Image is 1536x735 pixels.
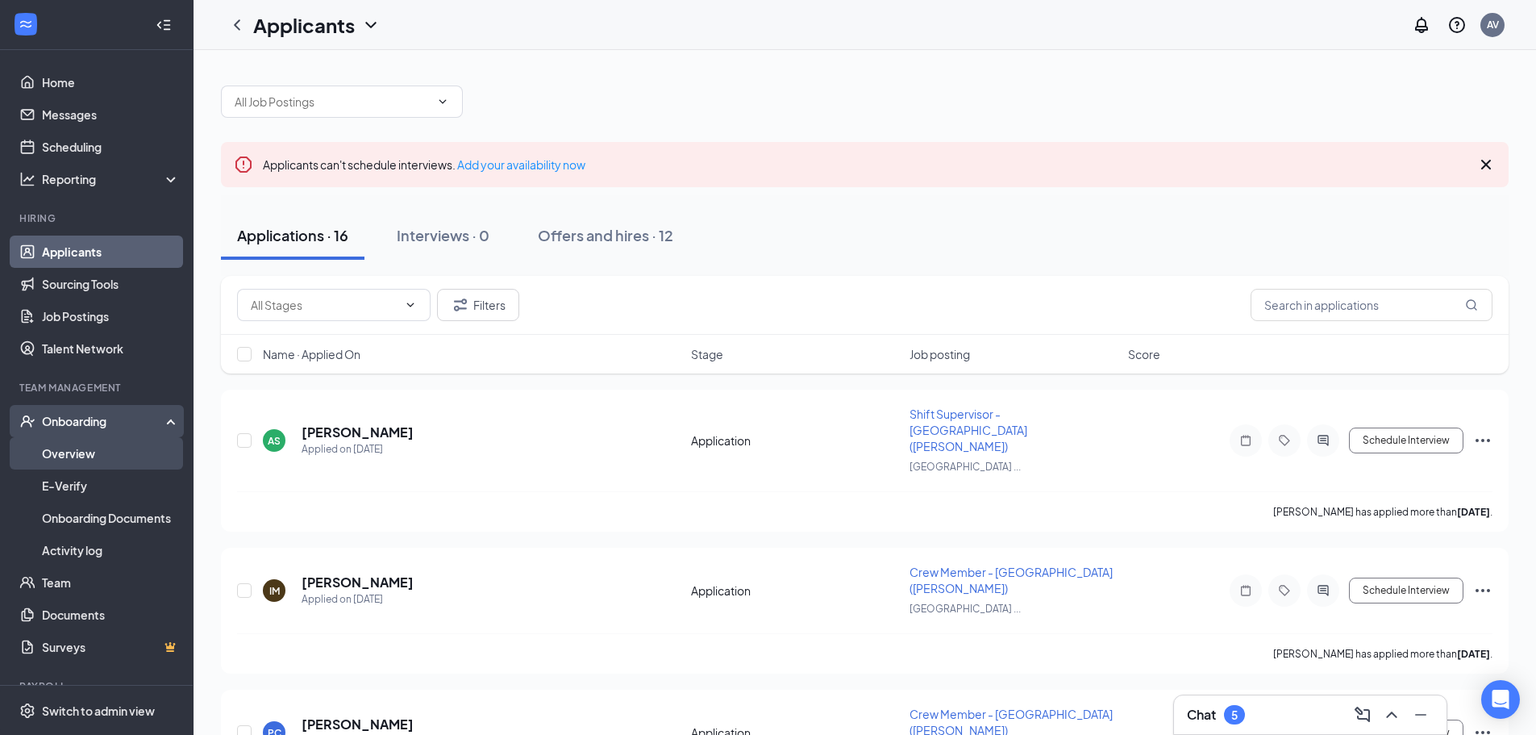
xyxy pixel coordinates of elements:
svg: Ellipses [1473,581,1492,600]
button: ComposeMessage [1350,702,1376,728]
div: Switch to admin view [42,703,155,719]
h5: [PERSON_NAME] [302,424,414,441]
a: Job Postings [42,300,180,332]
svg: ChevronDown [436,95,449,108]
div: 5 [1231,708,1238,722]
svg: Note [1236,434,1255,447]
button: ChevronUp [1379,702,1405,728]
div: Hiring [19,211,177,225]
span: [GEOGRAPHIC_DATA] ... [910,461,1021,473]
a: Home [42,66,180,98]
svg: Collapse [156,17,172,33]
span: Stage [691,346,723,362]
span: Applicants can't schedule interviews. [263,157,585,172]
a: Sourcing Tools [42,268,180,300]
input: All Job Postings [235,93,430,111]
h5: [PERSON_NAME] [302,716,414,733]
h1: Applicants [253,11,355,39]
svg: Minimize [1411,705,1430,725]
b: [DATE] [1457,506,1490,518]
a: Activity log [42,534,180,566]
div: Applied on [DATE] [302,591,414,608]
b: [DATE] [1457,648,1490,660]
p: [PERSON_NAME] has applied more than . [1273,647,1492,661]
div: AV [1487,18,1499,31]
a: Documents [42,599,180,631]
a: E-Verify [42,470,180,502]
input: All Stages [251,296,398,314]
h5: [PERSON_NAME] [302,574,414,591]
svg: ChevronLeft [227,15,247,35]
div: Interviews · 0 [397,225,489,245]
span: [GEOGRAPHIC_DATA] ... [910,603,1021,615]
span: Job posting [910,346,970,362]
button: Filter Filters [437,289,519,321]
svg: ChevronUp [1382,705,1401,725]
input: Search in applications [1251,289,1492,321]
button: Schedule Interview [1349,428,1463,453]
a: Add your availability now [457,157,585,172]
svg: MagnifyingGlass [1465,299,1478,311]
svg: Note [1236,584,1255,597]
a: Team [42,566,180,599]
svg: Analysis [19,171,35,187]
a: Applicants [42,236,180,268]
div: Offers and hires · 12 [538,225,673,245]
div: Application [691,583,900,599]
div: IM [269,584,280,598]
svg: Filter [451,295,470,315]
a: Talent Network [42,332,180,365]
svg: Cross [1476,155,1496,174]
svg: QuestionInfo [1447,15,1467,35]
a: Onboarding Documents [42,502,180,534]
div: AS [268,434,281,448]
div: Application [691,432,900,449]
svg: ComposeMessage [1353,705,1372,725]
div: Applied on [DATE] [302,441,414,457]
a: Messages [42,98,180,131]
svg: ActiveChat [1313,434,1333,447]
span: Shift Supervisor - [GEOGRAPHIC_DATA] ([PERSON_NAME]) [910,407,1027,453]
h3: Chat [1187,706,1216,724]
svg: UserCheck [19,413,35,429]
svg: ChevronDown [361,15,381,35]
svg: Error [234,155,253,174]
button: Minimize [1408,702,1434,728]
svg: Tag [1275,434,1294,447]
svg: Settings [19,703,35,719]
div: Payroll [19,679,177,693]
svg: ChevronDown [404,299,417,311]
a: SurveysCrown [42,631,180,663]
span: Crew Member - [GEOGRAPHIC_DATA] ([PERSON_NAME]) [910,565,1113,595]
div: Applications · 16 [237,225,348,245]
span: Score [1128,346,1160,362]
svg: Notifications [1412,15,1431,35]
div: Onboarding [42,413,166,429]
button: Schedule Interview [1349,578,1463,603]
svg: Ellipses [1473,431,1492,450]
div: Open Intercom Messenger [1481,680,1520,719]
svg: ActiveChat [1313,584,1333,597]
div: Team Management [19,381,177,395]
p: [PERSON_NAME] has applied more than . [1273,505,1492,519]
svg: Tag [1275,584,1294,597]
a: Scheduling [42,131,180,163]
span: Name · Applied On [263,346,360,362]
a: Overview [42,437,180,470]
div: Reporting [42,171,181,187]
svg: WorkstreamLogo [18,16,34,32]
